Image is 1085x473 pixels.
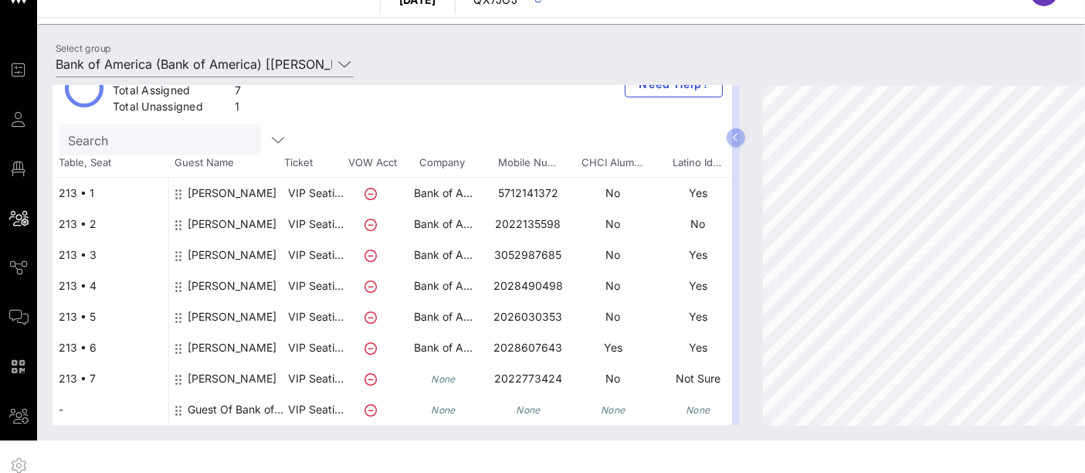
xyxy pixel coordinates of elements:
p: 2026030353 [486,301,571,332]
p: Bank of A… [401,332,486,363]
i: None [431,373,456,385]
p: Bank of A… [401,240,486,271]
i: None [516,404,541,416]
div: 213 • 1 [53,178,168,209]
span: Guest Name [168,155,284,171]
div: Rafael Ramirez [188,301,276,345]
div: 213 • 7 [53,363,168,394]
p: Yes [656,332,741,363]
p: Bank of A… [401,178,486,209]
div: Total Assigned [113,83,229,102]
p: No [571,240,656,271]
p: 3052987685 [486,240,571,271]
p: Bank of A… [401,209,486,240]
p: 2028607643 [486,332,571,363]
span: VOW Acct [346,155,400,171]
p: No [571,209,656,240]
div: Carlos Talamante [188,332,276,376]
p: Not Sure [656,363,741,394]
p: VIP Seati… [285,209,347,240]
p: VIP Seati… [285,363,347,394]
div: Guest Of Bank of America [188,394,285,425]
p: 2022135598 [486,209,571,240]
div: 213 • 3 [53,240,168,271]
label: Select group [56,43,111,54]
div: Total Unassigned [113,99,229,118]
div: Angie Lathrop [188,178,276,221]
div: 213 • 6 [53,332,168,363]
div: 213 • 5 [53,301,168,332]
span: Mobile Nu… [485,155,570,171]
p: VIP Seati… [285,301,347,332]
p: 2022773424 [486,363,571,394]
div: 213 • 2 [53,209,168,240]
div: - [53,394,168,425]
p: No [571,178,656,209]
p: 5712141372 [486,178,571,209]
p: VIP Seati… [285,271,347,301]
p: VIP Seati… [285,178,347,209]
span: Ticket [284,155,346,171]
p: Yes [656,178,741,209]
p: No [571,301,656,332]
p: Bank of A… [401,271,486,301]
p: Yes [571,332,656,363]
p: VIP Seati… [285,394,347,425]
span: Table, Seat [53,155,168,171]
div: Jim Carlisle [188,209,276,252]
p: 2028490498 [486,271,571,301]
p: VIP Seati… [285,332,347,363]
i: None [686,404,710,416]
p: No [571,271,656,301]
span: Latino Id… [655,155,740,171]
p: Yes [656,271,741,301]
div: 213 • 4 [53,271,168,301]
div: Anne Alonzo [188,363,276,407]
p: VIP Seati… [285,240,347,271]
p: No [571,363,656,394]
p: Yes [656,240,741,271]
p: Yes [656,301,741,332]
div: Frank Castellanos [188,271,276,314]
span: Company [400,155,485,171]
i: None [601,404,626,416]
div: 7 [235,83,242,102]
i: None [431,404,456,416]
p: No [656,209,741,240]
div: Matthew Gomez [188,240,276,283]
div: 1 [235,99,242,118]
span: CHCI Alum… [570,155,655,171]
p: Bank of A… [401,301,486,332]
